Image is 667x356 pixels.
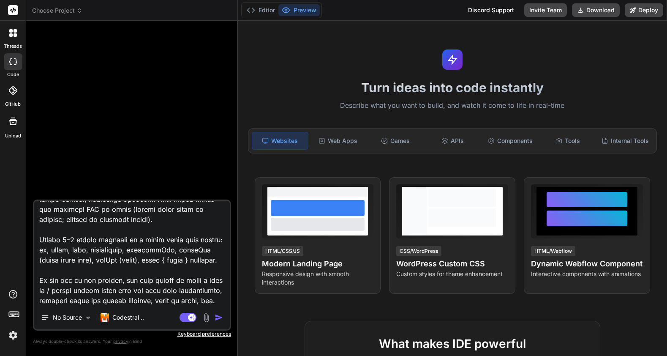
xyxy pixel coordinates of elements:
[6,328,20,342] img: settings
[112,313,144,322] p: Codestral ..
[319,335,586,353] h2: What makes IDE powerful
[33,331,231,337] p: Keyboard preferences
[84,314,92,321] img: Pick Models
[252,132,308,150] div: Websites
[625,3,663,17] button: Deploy
[243,100,662,111] p: Describe what you want to build, and watch it come to life in real-time
[7,71,19,78] label: code
[482,132,538,150] div: Components
[396,270,508,278] p: Custom styles for theme enhancement
[262,258,374,270] h4: Modern Landing Page
[278,4,320,16] button: Preview
[463,3,519,17] div: Discord Support
[425,132,481,150] div: APIs
[243,80,662,95] h1: Turn ideas into code instantly
[310,132,366,150] div: Web Apps
[243,4,278,16] button: Editor
[368,132,423,150] div: Games
[33,337,231,345] p: Always double-check its answers. Your in Bind
[531,270,643,278] p: Interactive components with animations
[540,132,596,150] div: Tools
[201,313,211,323] img: attachment
[396,246,441,256] div: CSS/WordPress
[34,201,230,306] textarea: Lorem i dolorsitam con adi elitse “DoeiuSmod” tempori ut lab etdo magnaaliqu: enima min veni, qui...
[5,101,21,108] label: GitHub
[396,258,508,270] h4: WordPress Custom CSS
[531,258,643,270] h4: Dynamic Webflow Component
[262,246,303,256] div: HTML/CSS/JS
[597,132,653,150] div: Internal Tools
[262,270,374,287] p: Responsive design with smooth interactions
[531,246,575,256] div: HTML/Webflow
[4,43,22,50] label: threads
[32,6,82,15] span: Choose Project
[5,132,21,140] label: Upload
[113,339,128,344] span: privacy
[524,3,567,17] button: Invite Team
[572,3,620,17] button: Download
[215,313,223,322] img: icon
[53,313,82,322] p: No Source
[101,313,109,322] img: Codestral 25.01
